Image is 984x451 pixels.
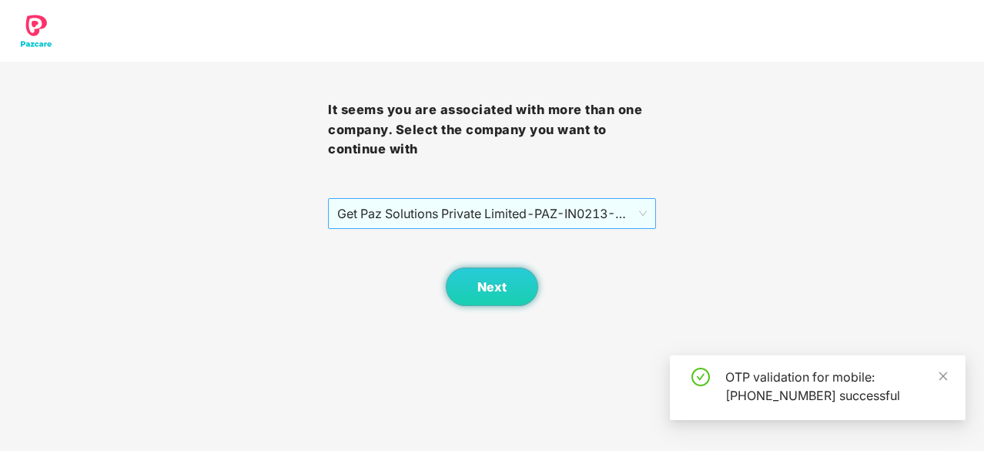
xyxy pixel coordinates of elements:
[328,100,656,160] h3: It seems you are associated with more than one company. Select the company you want to continue with
[938,371,949,382] span: close
[725,368,947,405] div: OTP validation for mobile: [PHONE_NUMBER] successful
[446,268,538,306] button: Next
[691,368,710,386] span: check-circle
[337,199,647,228] span: Get Paz Solutions Private Limited - PAZ-IN0213 - EMPLOYEE
[477,280,507,294] span: Next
